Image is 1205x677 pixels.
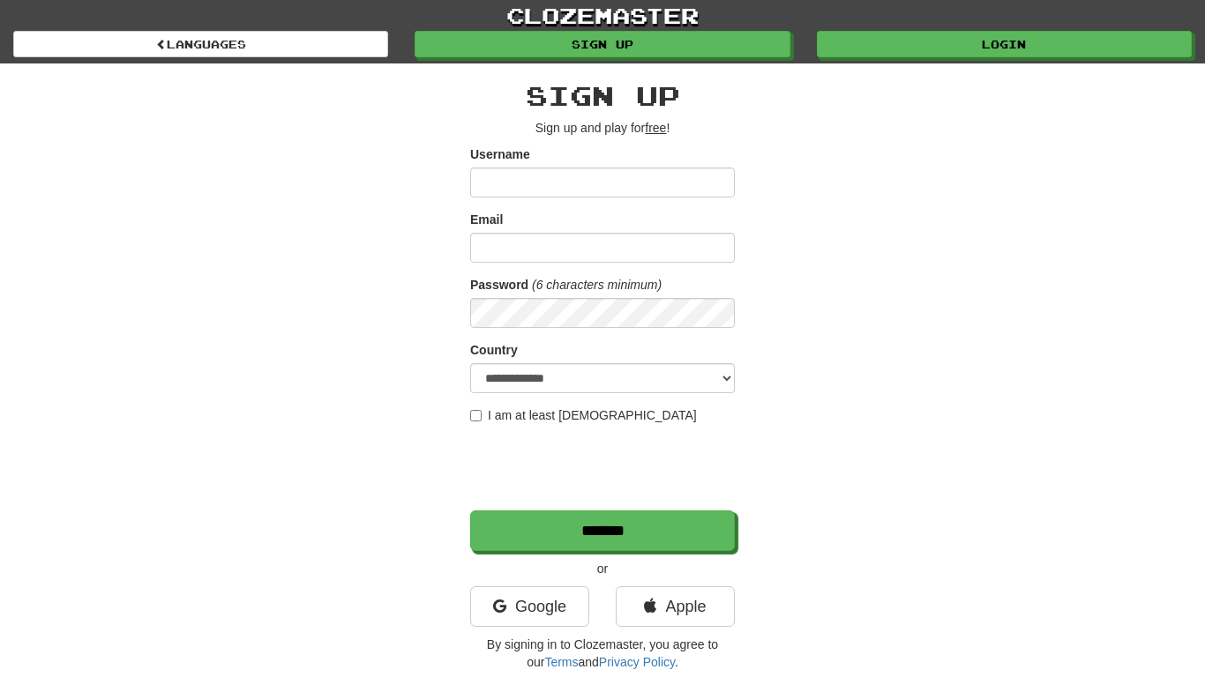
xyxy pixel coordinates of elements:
iframe: reCAPTCHA [470,433,738,502]
label: Username [470,145,530,163]
a: Terms [544,655,578,669]
p: Sign up and play for ! [470,119,735,137]
label: Country [470,341,518,359]
a: Privacy Policy [599,655,675,669]
input: I am at least [DEMOGRAPHIC_DATA] [470,410,482,421]
a: Languages [13,31,388,57]
a: Google [470,586,589,627]
em: (6 characters minimum) [532,278,662,292]
p: By signing in to Clozemaster, you agree to our and . [470,636,735,671]
label: I am at least [DEMOGRAPHIC_DATA] [470,406,697,424]
label: Password [470,276,528,294]
a: Apple [616,586,735,627]
a: Sign up [415,31,790,57]
label: Email [470,211,503,228]
p: or [470,560,735,577]
u: free [645,121,666,135]
h2: Sign up [470,81,735,110]
a: Login [817,31,1192,57]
